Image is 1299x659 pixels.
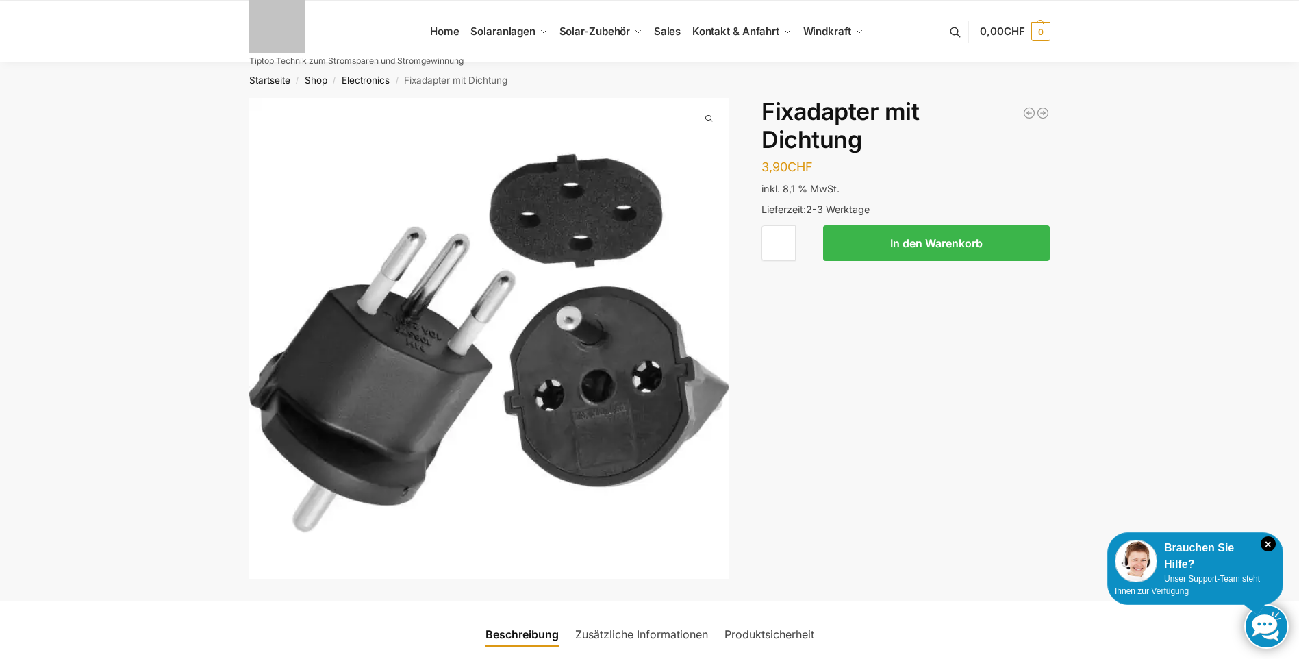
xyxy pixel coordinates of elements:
[803,25,851,38] span: Windkraft
[249,98,730,579] img: Steckdosenadapter-mit Dichtung
[761,203,870,215] span: Lieferzeit:
[1031,22,1050,41] span: 0
[1004,25,1025,38] span: CHF
[342,75,390,86] a: Electronics
[249,57,464,65] p: Tiptop Technik zum Stromsparen und Stromgewinnung
[477,618,567,651] a: Beschreibung
[249,98,730,579] a: Steckdosenadapter mit DichtungSteckdosenadapter mit Dichtung
[654,25,681,38] span: Sales
[692,25,779,38] span: Kontakt & Anfahrt
[761,183,840,195] span: inkl. 8,1 % MwSt.
[1115,540,1157,582] img: Customer service
[980,25,1024,38] span: 0,00
[761,160,813,174] bdi: 3,90
[553,1,648,62] a: Solar-Zubehör
[1115,540,1276,573] div: Brauchen Sie Hilfe?
[1022,106,1036,120] a: NEP 800 Micro Wechselrichter 800W/600W drosselbar Balkon Solar Anlage W-LAN
[290,75,305,86] span: /
[823,225,1050,261] button: In den Warenkorb
[567,618,716,651] a: Zusätzliche Informationen
[761,225,796,261] input: Produktmenge
[1261,536,1276,551] i: Schließen
[225,62,1074,98] nav: Breadcrumb
[249,75,290,86] a: Startseite
[390,75,404,86] span: /
[470,25,535,38] span: Solaranlagen
[465,1,553,62] a: Solaranlagen
[686,1,797,62] a: Kontakt & Anfahrt
[761,98,1050,154] h1: Fixadapter mit Dichtung
[716,618,822,651] a: Produktsicherheit
[327,75,342,86] span: /
[648,1,686,62] a: Sales
[305,75,327,86] a: Shop
[759,269,1052,271] iframe: Secure payment input frame
[1115,574,1260,596] span: Unser Support-Team steht Ihnen zur Verfügung
[787,160,813,174] span: CHF
[980,11,1050,52] a: 0,00CHF 0
[559,25,631,38] span: Solar-Zubehör
[1036,106,1050,120] a: 100W Schwarz Flexible Solarpanel PV Monokrystallin für Wohnmobil, Balkonkraftwerk, Boot
[806,203,870,215] span: 2-3 Werktage
[797,1,869,62] a: Windkraft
